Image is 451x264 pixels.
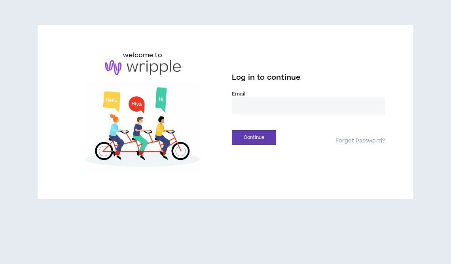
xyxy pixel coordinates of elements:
img: Welcome to Wripple [66,83,219,174]
a: Forgot Password? [335,137,385,145]
h6: welcome to [123,51,162,60]
label: Email [232,90,385,97]
span: Log in to continue [232,73,301,82]
button: Continue [232,130,276,145]
img: logo-brand.png [105,60,181,75]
